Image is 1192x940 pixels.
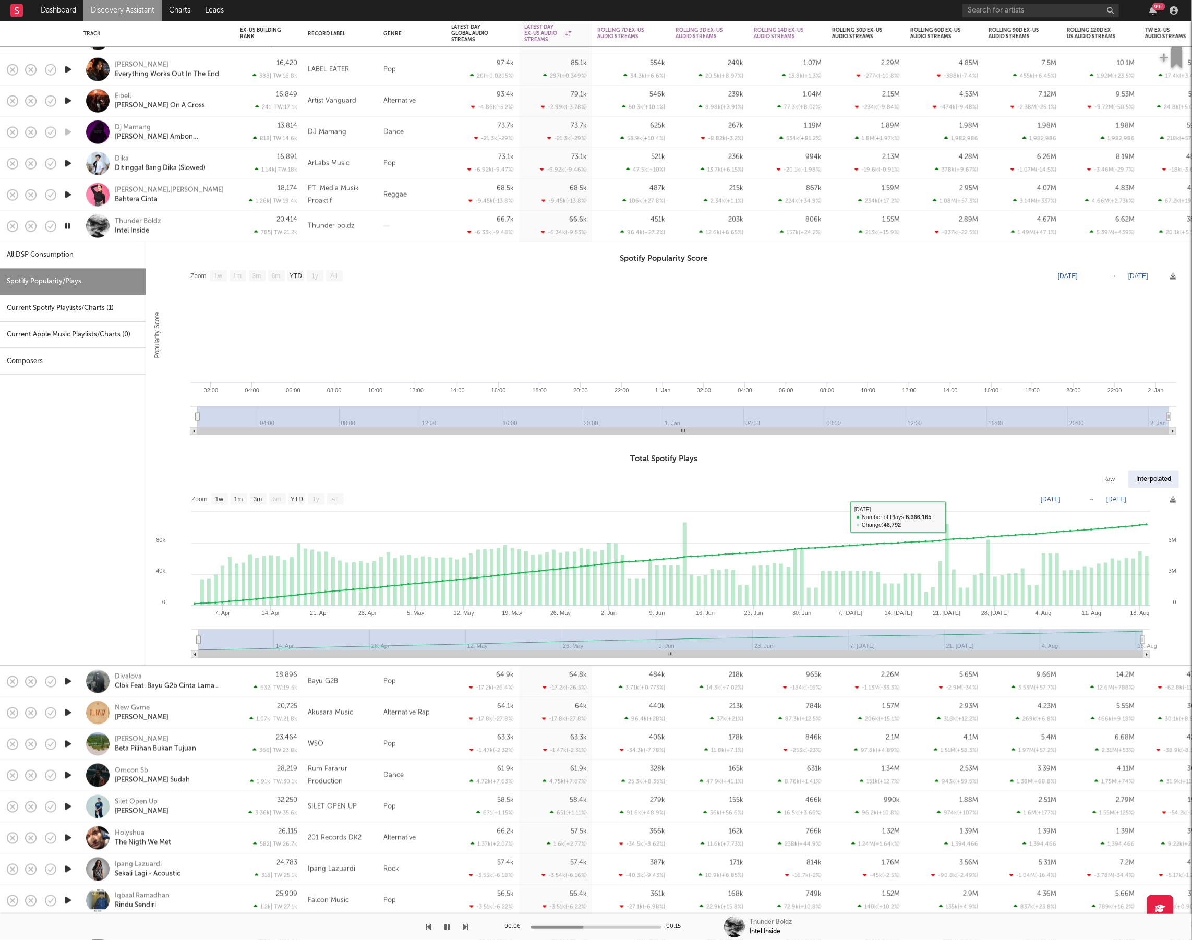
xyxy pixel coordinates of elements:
div: -6.34k ( -9.53 % ) [541,229,587,236]
text: 1m [234,496,243,503]
text: 14. [DATE] [885,610,912,617]
text: 2. Jun [601,610,617,617]
div: 241 | TW: 17.1k [240,104,297,111]
div: 20.5k ( +8.97 % ) [699,73,743,79]
div: 1.08M ( +57.3 % ) [933,198,978,204]
div: Intel Inside [115,226,149,235]
div: Interpolated [1128,471,1179,488]
div: 4.83M [1115,185,1135,192]
text: 14:00 [450,387,465,393]
div: Dj Mamang [115,123,151,132]
div: 73.7k [498,123,514,129]
div: 50.3k ( +10.1 % ) [622,104,665,111]
a: [PERSON_NAME] Ambon [MEDICAL_DATA] [MEDICAL_DATA] X Stecu Stecu [115,132,227,141]
div: Bahtera Cinta [115,195,158,204]
text: Popularity Score [153,312,161,358]
div: 34.3k ( +6.6 % ) [623,73,665,79]
div: [PERSON_NAME] [115,806,168,816]
div: -6.92k ( -9.47 % ) [467,166,514,173]
text: 3m [252,272,261,280]
div: Record Label [308,31,357,37]
text: 11. Aug [1082,610,1101,617]
div: 10.1M [1117,60,1135,67]
div: -388k ( -7.4 % ) [937,73,978,79]
div: 4.67M [1037,216,1056,223]
div: 157k ( +24.2 % ) [780,229,822,236]
div: [PERSON_NAME] On A Cross [115,101,205,110]
div: 16,849 [276,91,297,98]
div: 97.4k [497,60,514,67]
div: 68.5k [497,185,514,192]
div: Thunder Boldz [115,216,161,226]
div: 224k ( +34.9 % ) [778,198,822,204]
div: -9.45k ( -13.8 % ) [468,198,514,204]
div: 5.39M ( +439 % ) [1090,229,1135,236]
div: 2.89M [959,216,978,223]
text: 10:00 [368,387,383,393]
text: 16. Jun [696,610,715,617]
div: Rolling 14D Ex-US Audio Streams [754,27,806,40]
div: 2.13M [882,154,900,161]
a: Dika [115,154,129,163]
div: Eibell [115,91,131,101]
text: 80k [156,537,165,543]
div: 1.25k ( +1.43 % ) [471,41,514,48]
text: 06:00 [779,387,793,393]
text: 3m [254,496,262,503]
a: Iqbaal Ramadhan [115,891,170,900]
text: YTD [291,496,303,503]
a: Clbk Feat. Bayu G2b Cinta Lama Bersemi Kembali [115,681,227,691]
text: → [1111,272,1117,280]
a: [PERSON_NAME] [115,713,168,722]
text: 6m [272,272,281,280]
div: -9.45k ( -13.8 % ) [541,198,587,204]
a: Dirimu [PERSON_NAME] [115,38,191,47]
div: Alternative [378,86,446,117]
div: Reggae [378,179,446,211]
div: 388 | TW: 16.8k [240,73,297,79]
text: [DATE] [1106,496,1126,503]
div: ArLabs Music [308,157,350,170]
div: 625k [650,123,665,129]
div: Raw [1095,471,1123,488]
text: [DATE] [1041,496,1061,503]
div: 641k ( +39.9 % ) [857,41,900,48]
div: 378k ( +9.67 % ) [935,166,978,173]
a: Sekali Lagi - Acoustic [115,869,180,878]
div: -9.72M ( -50.5 % ) [1088,104,1135,111]
div: 1.49M ( +47.1 % ) [1011,229,1056,236]
div: 66.6k [569,216,587,223]
div: 215k [729,185,743,192]
div: 1.14k | TW: 18k [240,166,297,173]
div: [PERSON_NAME],[PERSON_NAME] [115,185,224,195]
div: 13.8k ( +1.3 % ) [782,73,822,79]
div: 239k [728,91,743,98]
text: 12. May [454,610,475,617]
text: 08:00 [820,387,835,393]
div: 6.26M [1037,154,1056,161]
text: All [331,496,338,503]
a: Omcon Sb [115,766,148,775]
div: 249k [728,60,743,67]
text: 0 [1173,599,1176,606]
a: New Gvme [115,703,150,713]
div: -5.52k ( -0.911 % ) [618,41,665,48]
div: 1.19M [804,123,822,129]
text: 3M [1169,568,1176,574]
div: 16,891 [277,154,297,161]
div: Rindu Sendiri [115,900,156,910]
div: Rolling 7D Ex-US Audio Streams [597,27,649,40]
div: 785 | TW: 21.2k [240,229,297,236]
div: 2.34k ( +1.1 % ) [704,198,743,204]
a: Holyshua [115,828,145,838]
div: -474k ( -9.48 % ) [933,104,978,111]
div: -1.07M ( -14.5 % ) [1010,166,1056,173]
div: 1.8M ( +1.97k % ) [855,135,900,142]
div: 487k [649,185,665,192]
a: Beta Pilihan Bukan Tujuan [115,744,196,753]
text: 2. Jan [1148,387,1164,393]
